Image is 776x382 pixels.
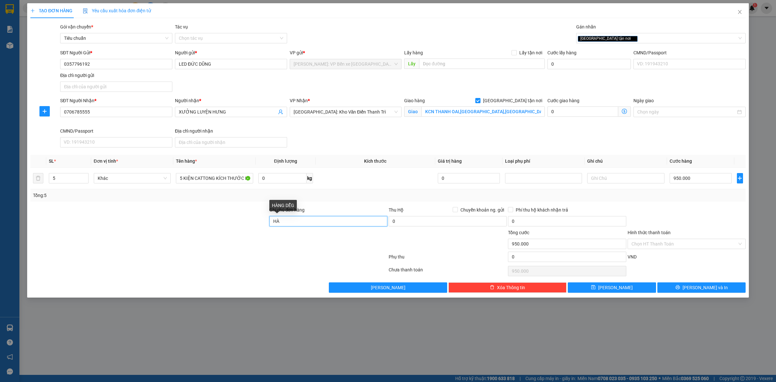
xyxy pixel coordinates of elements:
span: VND [628,254,637,259]
div: Người gửi [175,49,287,56]
div: HÀNG DỄG [269,200,297,211]
button: plus [737,173,743,183]
label: Cước lấy hàng [547,50,577,55]
button: delete [33,173,43,183]
span: [PERSON_NAME] [371,284,405,291]
input: Cước giao hàng [547,106,618,117]
div: CMND/Passport [60,127,172,135]
div: Địa chỉ người nhận [175,127,287,135]
button: plus [39,106,50,116]
span: save [591,285,596,290]
span: user-add [278,109,283,115]
button: Close [731,3,749,21]
button: printer[PERSON_NAME] và In [657,282,746,293]
span: Giao [404,106,421,117]
span: Chuyển khoản ng. gửi [458,206,507,213]
span: printer [675,285,680,290]
span: dollar-circle [622,109,627,114]
div: Địa chỉ người gửi [60,72,172,79]
span: SL [49,158,54,164]
span: [GEOGRAPHIC_DATA] tận nơi [578,36,638,42]
div: Người nhận [175,97,287,104]
input: Ghi chú đơn hàng [269,216,387,226]
span: Hà Nội: Kho Văn Điển Thanh Trì [294,107,398,117]
button: save[PERSON_NAME] [568,282,656,293]
span: close [632,37,635,40]
span: [PERSON_NAME] và In [683,284,728,291]
span: Thu Hộ [389,207,404,213]
input: 0 [438,173,500,183]
span: kg [307,173,313,183]
span: Cước hàng [670,158,692,164]
input: Cước lấy hàng [547,59,631,69]
th: Loại phụ phí [502,155,585,168]
span: Phí thu hộ khách nhận trả [513,206,571,213]
span: Giá trị hàng [438,158,462,164]
span: plus [30,8,35,13]
label: Ngày giao [633,98,654,103]
div: Tổng: 5 [33,192,299,199]
span: Định lượng [274,158,297,164]
span: [GEOGRAPHIC_DATA] tận nơi [480,97,545,104]
span: Yêu cầu xuất hóa đơn điện tử [83,8,151,13]
label: Hình thức thanh toán [628,230,671,235]
span: Hồ Chí Minh: VP Bến xe Miền Tây (Quận Bình Tân) [294,59,398,69]
button: deleteXóa Thông tin [448,282,566,293]
span: [PHONE_NUMBER] [3,22,49,33]
div: CMND/Passport [633,49,746,56]
span: Kích thước [364,158,386,164]
strong: PHIẾU DÁN LÊN HÀNG [46,3,131,12]
input: Dọc đường [419,59,545,69]
span: Tên hàng [176,158,197,164]
div: VP gửi [290,49,402,56]
span: Lấy hàng [404,50,423,55]
label: Tác vụ [175,24,188,29]
div: SĐT Người Gửi [60,49,172,56]
span: close [737,9,742,15]
span: VP Nhận [290,98,308,103]
input: VD: Bàn, Ghế [176,173,253,183]
span: CÔNG TY TNHH CHUYỂN PHÁT NHANH BẢO AN [51,22,129,34]
span: Khác [98,173,167,183]
input: Giao tận nơi [421,106,545,117]
div: Phụ thu [388,253,507,265]
span: Tiêu chuẩn [64,33,168,43]
span: Xóa Thông tin [497,284,525,291]
th: Ghi chú [585,155,667,168]
span: Đơn vị tính [94,158,118,164]
input: Địa chỉ của người gửi [60,82,172,92]
span: delete [490,285,494,290]
span: plus [737,176,743,181]
span: Lấy tận nơi [517,49,545,56]
span: Gói vận chuyển [60,24,93,29]
label: Gán nhãn [576,24,596,29]
div: Chưa thanh toán [388,266,507,278]
span: TẠO ĐƠN HÀNG [30,8,72,13]
span: Giao hàng [404,98,425,103]
input: Ngày giao [637,108,736,115]
button: [PERSON_NAME] [329,282,447,293]
span: [PERSON_NAME] [598,284,633,291]
span: Mã đơn: BXMT1310250003 [3,39,100,48]
div: SĐT Người Nhận [60,97,172,104]
span: plus [40,109,49,114]
img: icon [83,8,88,14]
input: Ghi Chú [587,173,664,183]
input: Địa chỉ của người nhận [175,137,287,147]
label: Cước giao hàng [547,98,579,103]
span: Tổng cước [508,230,529,235]
span: Ngày in phiếu: 14:15 ngày [43,13,133,20]
strong: CSKH: [18,22,34,27]
span: Lấy [404,59,419,69]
